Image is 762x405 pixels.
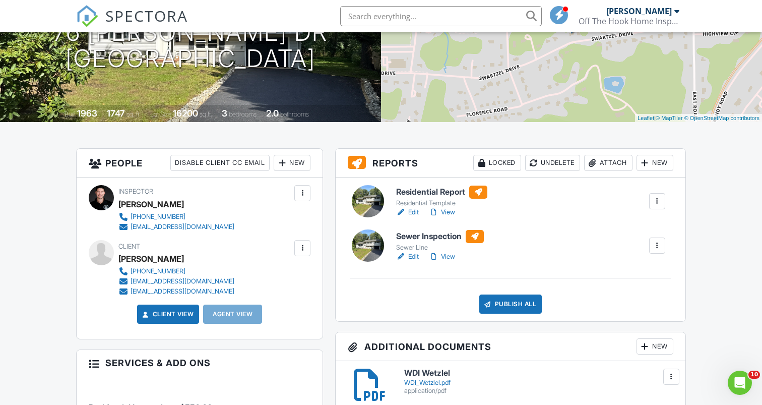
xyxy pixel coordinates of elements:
div: | [635,114,762,123]
div: 2.0 [266,108,279,119]
span: bedrooms [229,110,257,118]
div: Residential Template [396,199,487,207]
a: Residential Report Residential Template [396,186,487,208]
a: [EMAIL_ADDRESS][DOMAIN_NAME] [118,222,234,232]
div: [PERSON_NAME] [606,6,672,16]
div: [EMAIL_ADDRESS][DOMAIN_NAME] [131,287,234,296]
a: [PHONE_NUMBER] [118,266,234,276]
div: Disable Client CC Email [170,155,270,171]
div: Off The Hook Home Inspections LLC [579,16,679,26]
a: [EMAIL_ADDRESS][DOMAIN_NAME] [118,286,234,297]
div: Undelete [525,155,580,171]
div: WDI_Wetzlel.pdf [404,379,673,387]
span: bathrooms [280,110,309,118]
div: New [637,338,673,355]
div: 16200 [173,108,198,119]
a: [EMAIL_ADDRESS][DOMAIN_NAME] [118,276,234,286]
a: Sewer Inspection Sewer Line [396,230,484,252]
span: Inspector [118,188,153,195]
a: SPECTORA [76,14,188,35]
div: [EMAIL_ADDRESS][DOMAIN_NAME] [131,277,234,285]
div: New [637,155,673,171]
span: sq.ft. [200,110,212,118]
div: Publish All [479,295,542,314]
a: View [429,252,455,262]
h6: WDI Wetzlel [404,369,673,378]
div: [PHONE_NUMBER] [131,267,185,275]
div: 1747 [107,108,125,119]
div: Locked [473,155,521,171]
a: Edit [396,252,419,262]
h6: Sewer Inspection [396,230,484,243]
div: Attach [584,155,632,171]
span: SPECTORA [105,5,188,26]
a: [PHONE_NUMBER] [118,212,234,222]
h3: Additional Documents [336,332,685,361]
div: 1963 [77,108,97,119]
h6: Residential Report [396,186,487,199]
a: WDI Wetzlel WDI_Wetzlel.pdf application/pdf [404,369,673,394]
div: Sewer Line [396,244,484,252]
div: application/pdf [404,387,673,395]
a: View [429,207,455,217]
a: © OpenStreetMap contributors [684,115,759,121]
div: New [274,155,310,171]
span: 10 [748,371,760,379]
h3: People [77,149,323,178]
div: 3 [222,108,227,119]
a: Client View [141,309,194,319]
div: [EMAIL_ADDRESS][DOMAIN_NAME] [131,223,234,231]
h3: Reports [336,149,685,178]
div: [PERSON_NAME] [118,251,184,266]
div: [PERSON_NAME] [118,197,184,212]
span: Lot Size [150,110,171,118]
h1: 76 [PERSON_NAME] Dr [GEOGRAPHIC_DATA] [53,19,328,73]
iframe: Intercom live chat [728,371,752,395]
a: © MapTiler [656,115,683,121]
img: The Best Home Inspection Software - Spectora [76,5,98,27]
input: Search everything... [340,6,542,26]
span: Built [65,110,76,118]
div: [PHONE_NUMBER] [131,213,185,221]
a: Edit [396,207,419,217]
span: sq. ft. [126,110,141,118]
h3: Services & Add ons [77,350,323,376]
span: Client [118,243,140,250]
a: Leaflet [638,115,654,121]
